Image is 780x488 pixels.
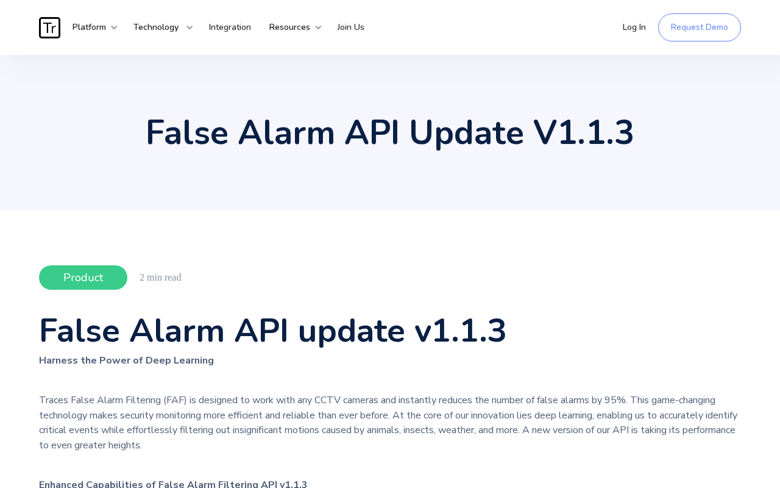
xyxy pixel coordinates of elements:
[133,21,179,33] strong: Technology
[39,393,741,453] p: Traces False Alarm Filtering (FAF) is designed to work with any CCTV cameras and instantly reduce...
[614,9,655,46] a: Log In
[73,21,106,33] strong: Platform
[39,308,507,353] strong: False Alarm API update v1.1.3
[200,9,260,46] a: Integration
[328,9,374,46] a: Join Us
[140,271,181,284] div: 2 min read
[39,116,741,149] h1: False Alarm API update v1.1.3
[39,265,127,290] div: Product
[39,354,214,367] strong: Harness the Power of Deep Learning
[260,9,322,46] div: Resources
[39,17,60,38] img: Traces Logo
[124,9,194,46] div: Technology
[39,17,63,38] a: home
[269,21,310,33] strong: Resources
[63,9,118,46] div: Platform
[658,13,741,41] a: Request Demo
